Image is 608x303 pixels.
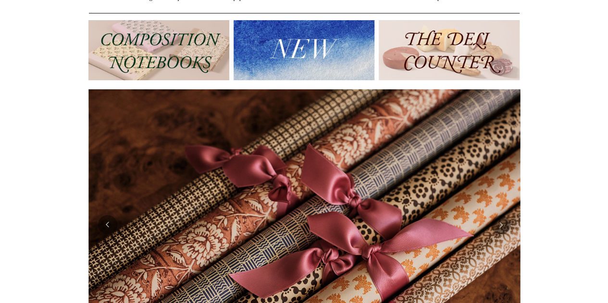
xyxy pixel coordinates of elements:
button: Previous [98,215,117,234]
img: 202302 Composition ledgers.jpg__PID:69722ee6-fa44-49dd-a067-31375e5d54ec [88,20,229,80]
button: Next [491,215,510,234]
img: New.jpg__PID:f73bdf93-380a-4a35-bcfe-7823039498e1 [234,20,374,80]
img: The Deli Counter [379,20,520,80]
